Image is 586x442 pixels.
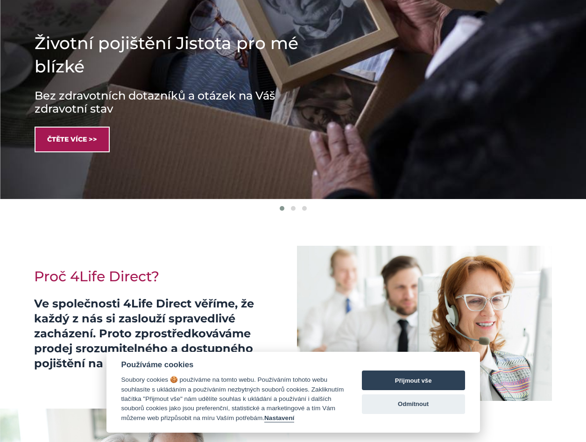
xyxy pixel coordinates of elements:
[34,296,286,371] p: Ve společnosti 4Life Direct věříme, že každý z nás si zaslouží spravedlivé zacházení. Proto zpros...
[362,371,465,390] button: Přijmout vše
[35,31,315,78] h1: Životní pojištění Jistota pro mé blízké
[121,360,344,370] div: Používáme cookies
[121,375,344,423] div: Soubory cookies 🍪 používáme na tomto webu. Používáním tohoto webu souhlasíte s ukládáním a použív...
[35,89,315,115] h3: Bez zdravotních dotazníků a otázek na Váš zdravotní stav
[264,414,294,422] button: Nastavení
[362,394,465,414] button: Odmítnout
[35,127,110,152] a: Čtěte více >>
[34,268,286,285] h2: Proč 4Life Direct?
